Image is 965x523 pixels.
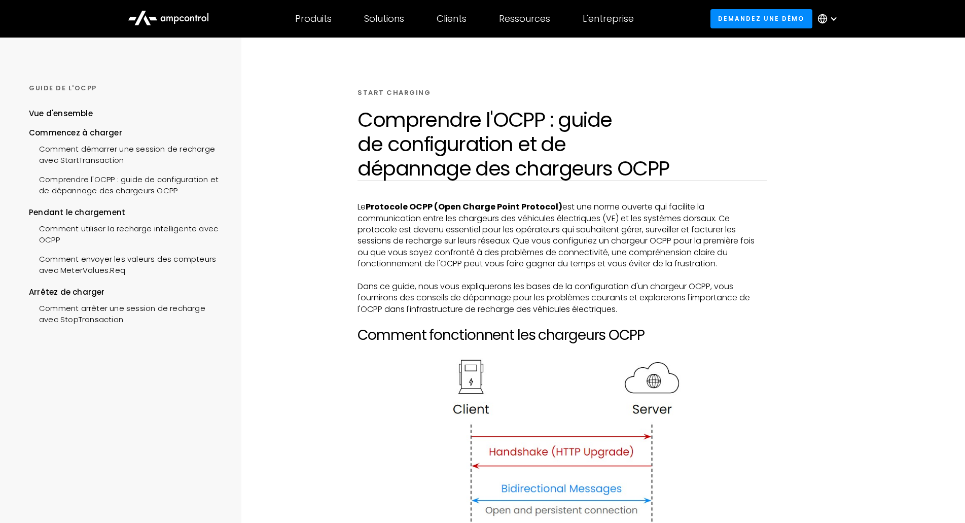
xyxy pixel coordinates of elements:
[29,298,222,328] a: Comment arrêter une session de recharge avec StopTransaction
[499,13,550,24] div: Ressources
[437,13,467,24] div: Clients
[358,270,767,281] p: ‍
[358,108,767,181] h1: Comprendre l'OCPP : guide de configuration et de dépannage des chargeurs OCPP
[364,13,404,24] div: Solutions
[358,281,767,315] p: Dans ce guide, nous vous expliquerons les bases de la configuration d'un chargeur OCPP, vous four...
[710,9,812,28] a: Demandez une démo
[583,13,634,24] div: L'entreprise
[358,315,767,326] p: ‍
[366,201,562,213] strong: Protocole OCPP (Open Charge Point Protocol)
[295,13,332,24] div: Produits
[358,327,767,344] h2: Comment fonctionnent les chargeurs OCPP
[29,108,93,119] div: Vue d'ensemble
[29,169,222,199] a: Comprendre l'OCPP : guide de configuration et de dépannage des chargeurs OCPP
[29,207,222,218] div: Pendant le chargement
[29,108,93,127] a: Vue d'ensemble
[358,343,767,355] p: ‍
[358,201,767,269] p: Le est une norme ouverte qui facilite la communication entre les chargeurs des véhicules électriq...
[29,84,222,93] div: GUIDE DE L'OCPP
[29,127,222,138] div: Commencez à charger
[29,218,222,249] a: Comment utiliser la recharge intelligente avec OCPP
[29,287,222,298] div: Arrêtez de charger
[29,249,222,279] a: Comment envoyer les valeurs des compteurs avec MeterValues.Req
[358,88,431,97] div: START CHARGING
[29,138,222,169] a: Comment démarrer une session de recharge avec StartTransaction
